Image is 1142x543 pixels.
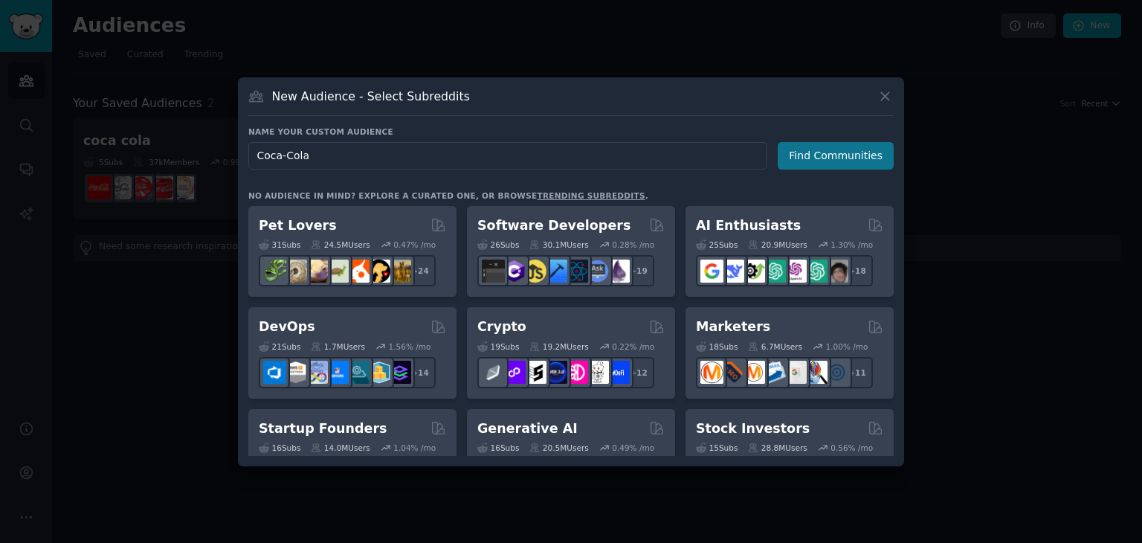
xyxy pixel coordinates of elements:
img: DevOpsLinks [326,361,349,384]
img: turtle [326,260,349,283]
img: defiblockchain [565,361,588,384]
img: ArtificalIntelligence [825,260,848,283]
img: chatgpt_prompts_ [804,260,828,283]
div: 31 Sub s [259,240,300,250]
img: herpetology [263,260,286,283]
div: 20.5M Users [529,443,588,453]
img: OnlineMarketing [825,361,848,384]
div: 28.8M Users [748,443,807,453]
div: 0.49 % /mo [612,443,654,453]
img: cockatiel [346,260,370,283]
h2: DevOps [259,318,315,336]
div: 16 Sub s [477,443,519,453]
div: 6.7M Users [748,341,802,352]
h3: New Audience - Select Subreddits [272,89,470,104]
h2: Startup Founders [259,420,387,438]
img: platformengineering [346,361,370,384]
img: bigseo [721,361,744,384]
div: + 24 [404,255,436,286]
div: 1.30 % /mo [830,240,873,250]
a: trending subreddits [537,191,645,200]
div: 20.9M Users [748,240,807,250]
div: 14.0M Users [311,443,370,453]
img: OpenAIDev [784,260,807,283]
img: leopardgeckos [305,260,328,283]
div: 0.56 % /mo [830,443,873,453]
div: 19.2M Users [529,341,588,352]
img: defi_ [607,361,630,384]
img: dogbreed [388,260,411,283]
img: PlatformEngineers [388,361,411,384]
img: ethfinance [482,361,505,384]
div: + 18 [842,255,873,286]
img: iOSProgramming [544,260,567,283]
img: GoogleGeminiAI [700,260,723,283]
img: AItoolsCatalog [742,260,765,283]
img: chatgpt_promptDesign [763,260,786,283]
h2: Stock Investors [696,420,810,438]
h2: Marketers [696,318,770,336]
h2: Pet Lovers [259,216,337,235]
img: azuredevops [263,361,286,384]
img: elixir [607,260,630,283]
img: googleads [784,361,807,384]
div: + 19 [623,255,654,286]
img: content_marketing [700,361,723,384]
div: No audience in mind? Explore a curated one, or browse . [248,190,648,201]
img: 0xPolygon [503,361,526,384]
div: 26 Sub s [477,240,519,250]
h3: Name your custom audience [248,126,894,137]
h2: Generative AI [477,420,578,438]
img: reactnative [565,260,588,283]
div: 21 Sub s [259,341,300,352]
img: learnjavascript [523,260,546,283]
img: aws_cdk [367,361,390,384]
img: AWS_Certified_Experts [284,361,307,384]
div: 15 Sub s [696,443,738,453]
div: 25 Sub s [696,240,738,250]
div: + 11 [842,357,873,388]
div: 19 Sub s [477,341,519,352]
img: ballpython [284,260,307,283]
img: Emailmarketing [763,361,786,384]
h2: AI Enthusiasts [696,216,801,235]
div: 18 Sub s [696,341,738,352]
img: AskComputerScience [586,260,609,283]
img: PetAdvice [367,260,390,283]
img: CryptoNews [586,361,609,384]
h2: Software Developers [477,216,630,235]
input: Pick a short name, like "Digital Marketers" or "Movie-Goers" [248,142,767,170]
div: 24.5M Users [311,240,370,250]
img: csharp [503,260,526,283]
div: + 12 [623,357,654,388]
div: 0.22 % /mo [612,341,654,352]
img: ethstaker [523,361,546,384]
h2: Crypto [477,318,526,336]
div: 0.47 % /mo [393,240,436,250]
button: Find Communities [778,142,894,170]
img: AskMarketing [742,361,765,384]
div: 1.56 % /mo [389,341,431,352]
img: web3 [544,361,567,384]
div: 16 Sub s [259,443,300,453]
img: MarketingResearch [804,361,828,384]
div: 1.00 % /mo [826,341,868,352]
img: Docker_DevOps [305,361,328,384]
img: DeepSeek [721,260,744,283]
div: 30.1M Users [529,240,588,250]
div: 1.7M Users [311,341,365,352]
img: software [482,260,505,283]
div: + 14 [404,357,436,388]
div: 0.28 % /mo [612,240,654,250]
div: 1.04 % /mo [393,443,436,453]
